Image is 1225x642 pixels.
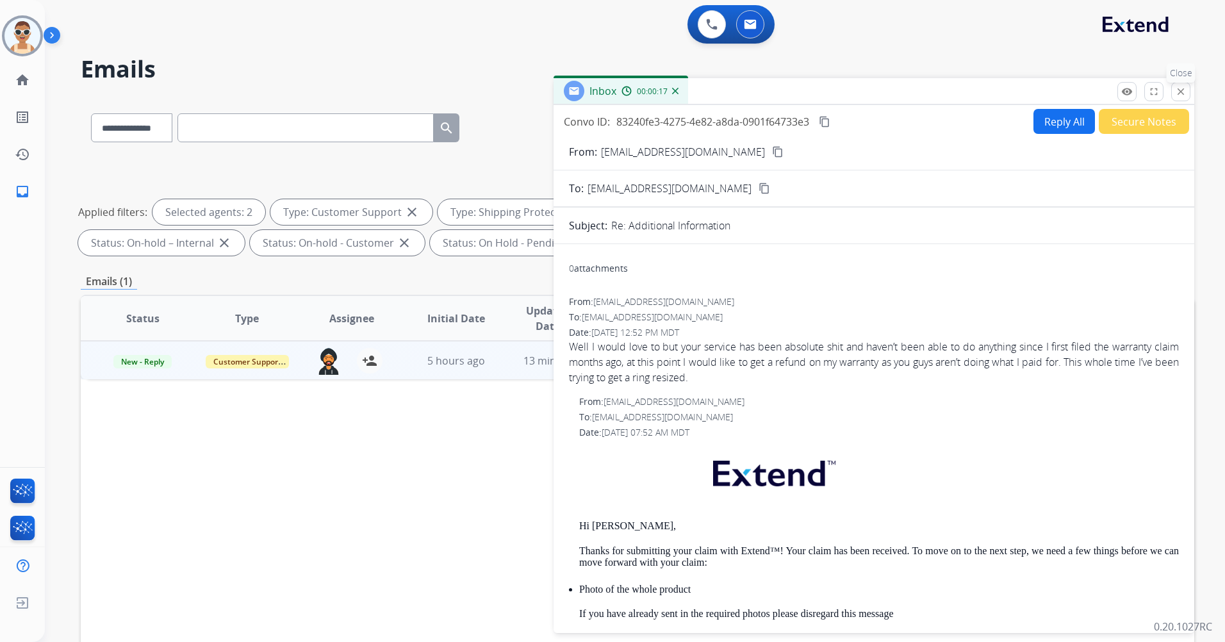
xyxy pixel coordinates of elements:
img: agent-avatar [316,348,341,375]
p: Emails (1) [81,274,137,290]
div: To: [579,411,1179,424]
span: [EMAIL_ADDRESS][DOMAIN_NAME] [592,411,733,423]
mat-icon: history [15,147,30,162]
mat-icon: content_copy [819,116,830,128]
p: Photo of the whole product [579,584,1179,595]
mat-icon: person_add [362,353,377,368]
mat-icon: fullscreen [1148,86,1160,97]
p: From: [569,144,597,160]
div: From: [579,395,1179,408]
span: 13 minutes ago [523,354,598,368]
div: Selected agents: 2 [152,199,265,225]
span: [EMAIL_ADDRESS][DOMAIN_NAME] [588,181,752,196]
p: To: [569,181,584,196]
span: 00:00:17 [637,86,668,97]
mat-icon: inbox [15,184,30,199]
button: Secure Notes [1099,109,1189,134]
span: [EMAIL_ADDRESS][DOMAIN_NAME] [593,295,734,308]
span: [EMAIL_ADDRESS][DOMAIN_NAME] [582,311,723,323]
div: To: [569,311,1179,324]
p: [EMAIL_ADDRESS][DOMAIN_NAME] [601,144,765,160]
span: 0 [569,262,574,274]
button: Reply All [1033,109,1095,134]
span: Customer Support [206,355,289,368]
p: Convo ID: [564,114,610,129]
mat-icon: close [1175,86,1187,97]
div: Date: [569,326,1179,339]
span: Type [235,311,259,326]
p: Re: Additional Information [611,218,730,233]
span: Updated Date [519,303,577,334]
mat-icon: content_copy [772,146,784,158]
span: Initial Date [427,311,485,326]
mat-icon: content_copy [759,183,770,194]
mat-icon: close [397,235,412,251]
div: Status: On-hold – Internal [78,230,245,256]
p: 0.20.1027RC [1154,619,1212,634]
img: extend.png [697,445,848,496]
span: 5 hours ago [427,354,485,368]
div: From: [569,295,1179,308]
span: New - Reply [113,355,172,368]
h2: Emails [81,56,1194,82]
span: [EMAIL_ADDRESS][DOMAIN_NAME] [604,395,744,407]
mat-icon: list_alt [15,110,30,125]
div: Type: Customer Support [270,199,432,225]
mat-icon: close [217,235,232,251]
span: Inbox [589,84,616,98]
mat-icon: search [439,120,454,136]
div: Status: On Hold - Pending Parts [430,230,625,256]
button: Close [1171,82,1190,101]
img: avatar [4,18,40,54]
div: Type: Shipping Protection [438,199,605,225]
span: [DATE] 12:52 PM MDT [591,326,679,338]
mat-icon: close [404,204,420,220]
span: 83240fe3-4275-4e82-a8da-0901f64733e3 [616,115,809,129]
mat-icon: home [15,72,30,88]
p: If you have already sent in the required photos please disregard this message [579,608,1179,620]
div: attachments [569,262,628,275]
mat-icon: remove_red_eye [1121,86,1133,97]
div: Well I would love to but your service has been absolute shit and haven’t been able to do anything... [569,339,1179,385]
p: Subject: [569,218,607,233]
p: Close [1167,63,1196,83]
p: Thanks for submitting your claim with Extend™! Your claim has been received. To move on to the ne... [579,545,1179,569]
div: Date: [579,426,1179,439]
span: [DATE] 07:52 AM MDT [602,426,689,438]
p: Applied filters: [78,204,147,220]
p: Hi [PERSON_NAME], [579,520,1179,532]
span: Assignee [329,311,374,326]
span: Status [126,311,160,326]
div: Status: On-hold - Customer [250,230,425,256]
